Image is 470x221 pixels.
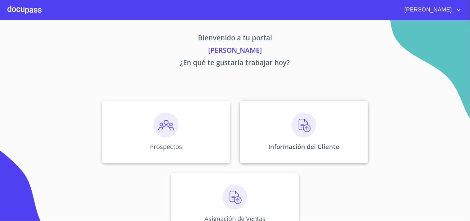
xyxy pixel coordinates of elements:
[269,142,340,151] p: Información del Cliente
[44,45,426,57] p: [PERSON_NAME]
[150,142,182,151] p: Prospectos
[44,57,426,70] p: ¿En qué te gustaría trabajar hoy?
[400,5,455,15] span: [PERSON_NAME]
[292,113,316,138] img: carga.png
[400,5,463,15] button: account of current user
[44,33,426,45] p: Bienvenido a tu portal
[222,185,247,210] img: carga.png
[154,113,178,138] img: prospectos.png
